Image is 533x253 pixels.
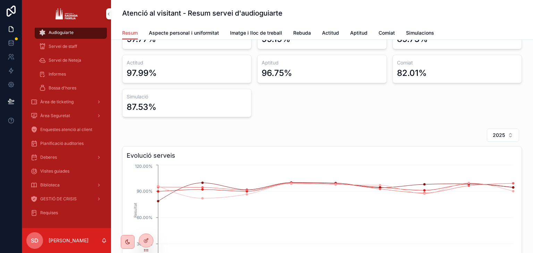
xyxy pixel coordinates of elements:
span: Àrea Seguretat [40,113,70,119]
span: Enquestes atenció al client [40,127,92,132]
a: Enquestes atenció al client [26,123,107,136]
tspan: 30.00% [137,241,153,246]
a: Imatge i lloc de treball [230,27,282,41]
span: Rebuda [293,29,311,36]
span: Servei de staff [49,44,77,49]
span: Planificació auditories [40,141,84,146]
a: Aspecte personal i uniformitat [149,27,219,41]
span: Deberes [40,155,57,160]
a: Simulacions [406,27,434,41]
tspan: 90.00% [137,189,153,194]
a: Servei de Neteja [35,54,107,67]
a: Comiat [379,27,395,41]
span: Informes [49,71,66,77]
p: [PERSON_NAME] [49,237,88,244]
div: 82.01% [397,68,427,79]
span: Actitud [322,29,339,36]
a: Deberes [26,151,107,164]
tspan: 60.00% [137,215,153,220]
span: SD [31,236,39,245]
div: 96.75% [262,68,292,79]
a: GESTIÓ DE CRISIS [26,193,107,205]
span: Aptitud [350,29,367,36]
a: Biblioteca [26,179,107,191]
a: Àrea de ticketing [26,96,107,108]
span: Bossa d'hores [49,85,76,91]
span: Àrea de ticketing [40,99,74,105]
span: Visites guiades [40,168,69,174]
div: 87.53% [127,102,156,113]
span: Imatge i lloc de treball [230,29,282,36]
a: Bossa d'hores [35,82,107,94]
h3: Actitud [127,59,247,66]
a: Aptitud [350,27,367,41]
a: Requises [26,207,107,219]
h3: Simulació [127,93,247,100]
a: Informes [35,68,107,80]
span: 2025 [493,132,505,139]
h3: Comiat [397,59,517,66]
tspan: Resultat [133,203,138,218]
a: Actitud [322,27,339,41]
span: Audioguiarte [49,30,74,35]
button: Select Button [487,129,519,142]
h3: Aptitud [262,59,382,66]
div: scrollable content [22,28,111,228]
span: Servei de Neteja [49,58,81,63]
a: Audioguiarte [35,26,107,39]
a: Visites guiades [26,165,107,177]
span: GESTIÓ DE CRISIS [40,196,77,202]
h3: Evolució serveis [127,151,517,160]
a: Planificació auditories [26,137,107,150]
span: Simulacions [406,29,434,36]
a: Resum [122,27,138,40]
div: 97.99% [127,68,157,79]
span: Biblioteca [40,182,60,188]
a: Àrea Seguretat [26,110,107,122]
span: Aspecte personal i uniformitat [149,29,219,36]
img: App logo [56,8,77,19]
h1: Atenció al visitant - Resum servei d'audioguiarte [122,8,282,18]
a: Servei de staff [35,40,107,53]
a: Rebuda [293,27,311,41]
span: Requises [40,210,58,216]
tspan: 120.00% [135,164,153,169]
span: Resum [122,29,138,36]
span: Comiat [379,29,395,36]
